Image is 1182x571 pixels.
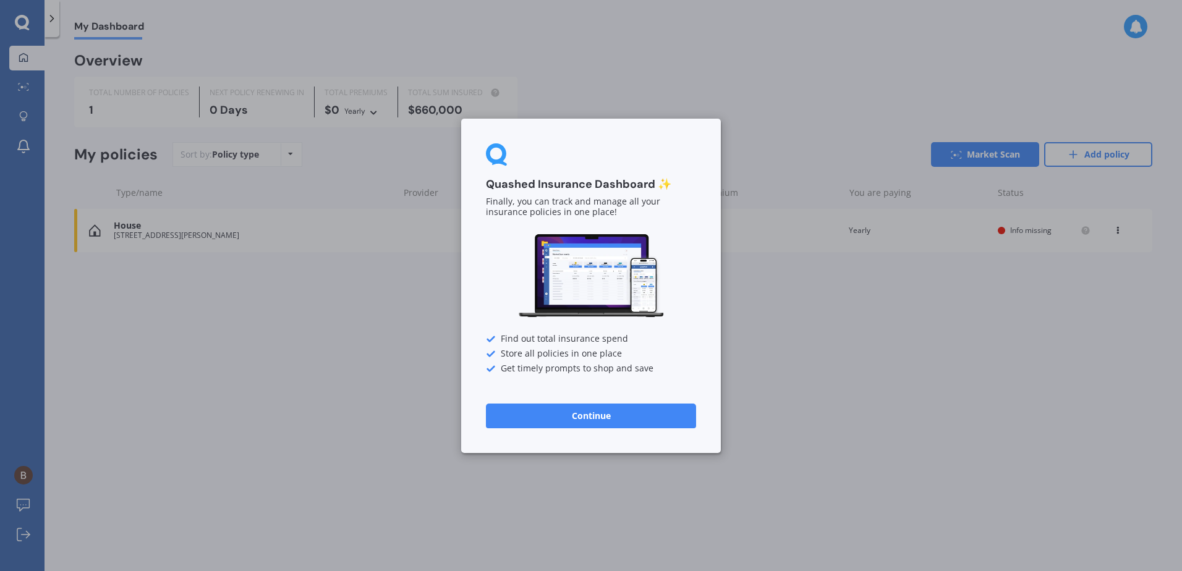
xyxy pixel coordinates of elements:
h3: Quashed Insurance Dashboard ✨ [486,177,696,192]
div: Store all policies in one place [486,349,696,358]
p: Finally, you can track and manage all your insurance policies in one place! [486,197,696,218]
button: Continue [486,403,696,428]
div: Get timely prompts to shop and save [486,363,696,373]
img: Dashboard [517,232,665,319]
div: Find out total insurance spend [486,334,696,344]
